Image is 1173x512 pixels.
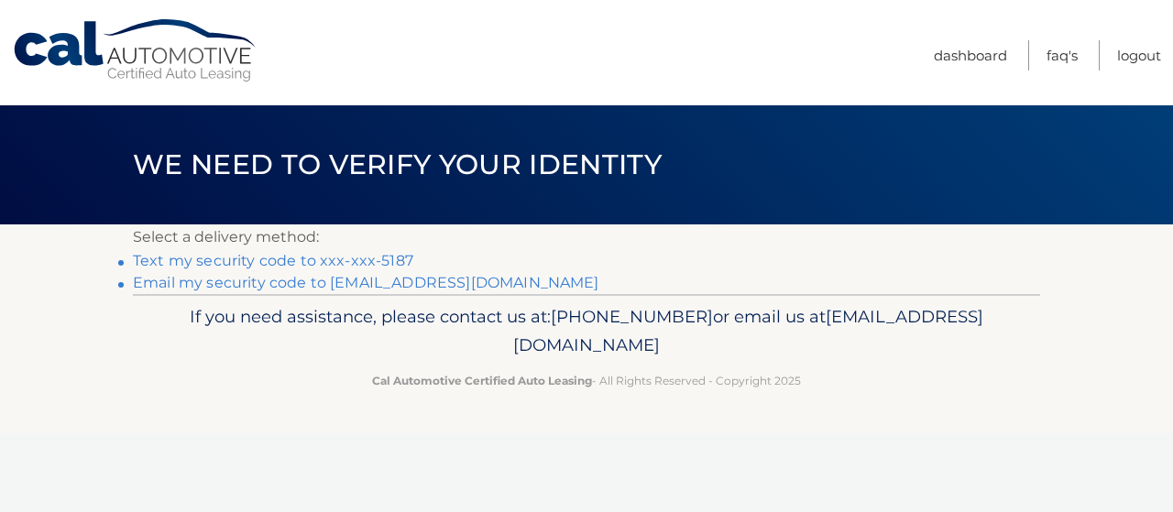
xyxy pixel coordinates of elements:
a: Dashboard [934,40,1007,71]
a: Cal Automotive [12,18,259,83]
p: - All Rights Reserved - Copyright 2025 [145,371,1028,390]
p: Select a delivery method: [133,224,1040,250]
a: Logout [1117,40,1161,71]
a: Email my security code to [EMAIL_ADDRESS][DOMAIN_NAME] [133,274,599,291]
p: If you need assistance, please contact us at: or email us at [145,302,1028,361]
span: [PHONE_NUMBER] [551,306,713,327]
a: FAQ's [1047,40,1078,71]
span: We need to verify your identity [133,147,662,181]
strong: Cal Automotive Certified Auto Leasing [372,374,592,387]
a: Text my security code to xxx-xxx-5187 [133,252,413,269]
